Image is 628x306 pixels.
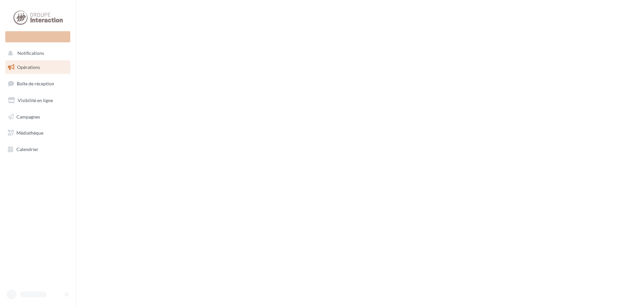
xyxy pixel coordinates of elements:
[16,146,38,152] span: Calendrier
[16,114,40,119] span: Campagnes
[18,98,53,103] span: Visibilité en ligne
[4,126,72,140] a: Médiathèque
[5,31,70,42] div: Nouvelle campagne
[4,76,72,91] a: Boîte de réception
[4,142,72,156] a: Calendrier
[16,130,43,136] span: Médiathèque
[4,94,72,107] a: Visibilité en ligne
[17,51,44,56] span: Notifications
[4,60,72,74] a: Opérations
[17,81,54,86] span: Boîte de réception
[17,64,40,70] span: Opérations
[4,110,72,124] a: Campagnes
